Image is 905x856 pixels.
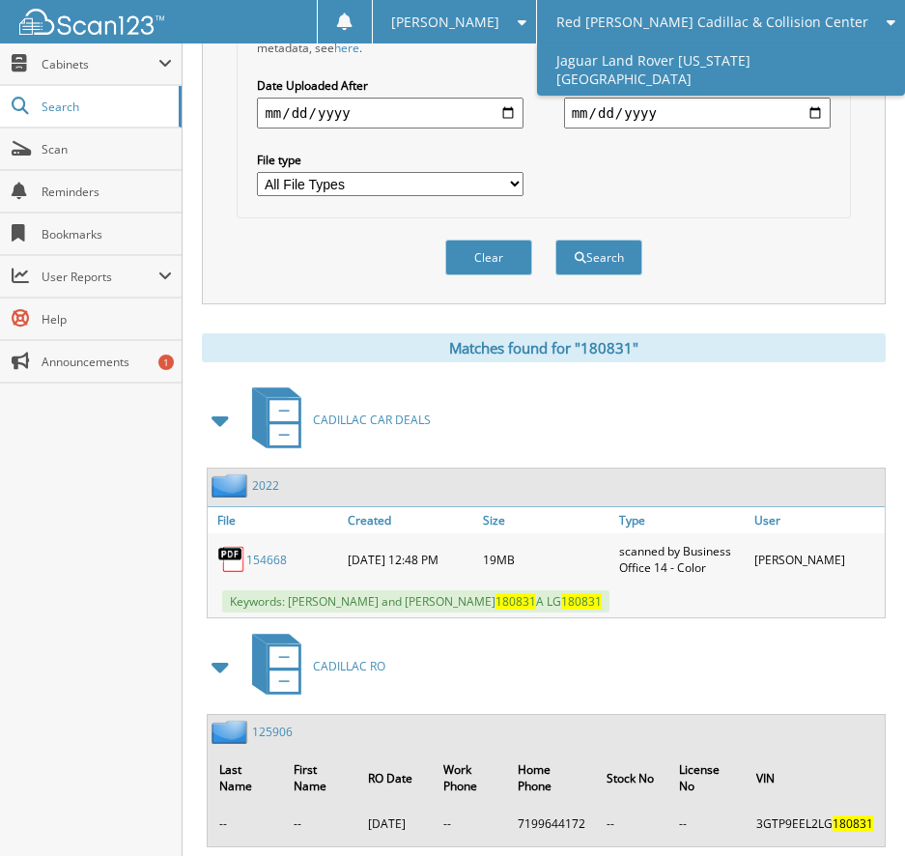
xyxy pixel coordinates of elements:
[284,808,356,840] td: --
[358,808,432,840] td: [DATE]
[240,628,385,704] a: CADILLAC RO
[252,724,293,740] a: 125906
[313,412,431,428] span: CADILLAC CAR DEALS
[561,593,602,610] span: 180831
[614,538,749,581] div: scanned by Business Office 14 - Color
[614,507,749,533] a: Type
[257,152,523,168] label: File type
[158,355,174,370] div: 1
[669,808,744,840] td: --
[257,98,523,128] input: start
[240,382,431,458] a: CADILLAC CAR DEALS
[358,750,432,806] th: RO Date
[434,750,506,806] th: Work Phone
[42,354,172,370] span: Announcements
[597,750,667,806] th: Stock No
[833,815,873,832] span: 180831
[508,808,595,840] td: 7199644172
[42,269,158,285] span: User Reports
[42,226,172,243] span: Bookmarks
[210,750,282,806] th: Last Name
[42,311,172,328] span: Help
[212,720,252,744] img: folder2.png
[284,750,356,806] th: First Name
[222,590,609,613] span: Keywords: [PERSON_NAME] and [PERSON_NAME] A LG
[478,507,613,533] a: Size
[495,593,536,610] span: 180831
[42,56,158,72] span: Cabinets
[445,240,532,275] button: Clear
[343,507,478,533] a: Created
[747,750,883,806] th: VIN
[391,16,499,28] span: [PERSON_NAME]
[669,750,744,806] th: License No
[42,99,169,115] span: Search
[257,77,523,94] label: Date Uploaded After
[252,477,279,494] a: 2022
[217,545,246,574] img: PDF.png
[334,40,359,56] a: here
[19,9,164,35] img: scan123-logo-white.svg
[478,538,613,581] div: 19MB
[202,333,886,362] div: Matches found for "180831"
[597,808,667,840] td: --
[313,658,385,674] span: CADILLAC RO
[537,43,905,96] a: Jaguar Land Rover [US_STATE][GEOGRAPHIC_DATA]
[747,808,883,840] td: 3GTP9EEL2LG
[42,141,172,157] span: Scan
[212,473,252,498] img: folder2.png
[210,808,282,840] td: --
[555,240,642,275] button: Search
[749,507,885,533] a: User
[246,552,287,568] a: 154668
[556,16,868,28] span: Red [PERSON_NAME] Cadillac & Collision Center
[343,538,478,581] div: [DATE] 12:48 PM
[434,808,506,840] td: --
[564,98,831,128] input: end
[208,507,343,533] a: File
[749,538,885,581] div: [PERSON_NAME]
[508,750,595,806] th: Home Phone
[42,184,172,200] span: Reminders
